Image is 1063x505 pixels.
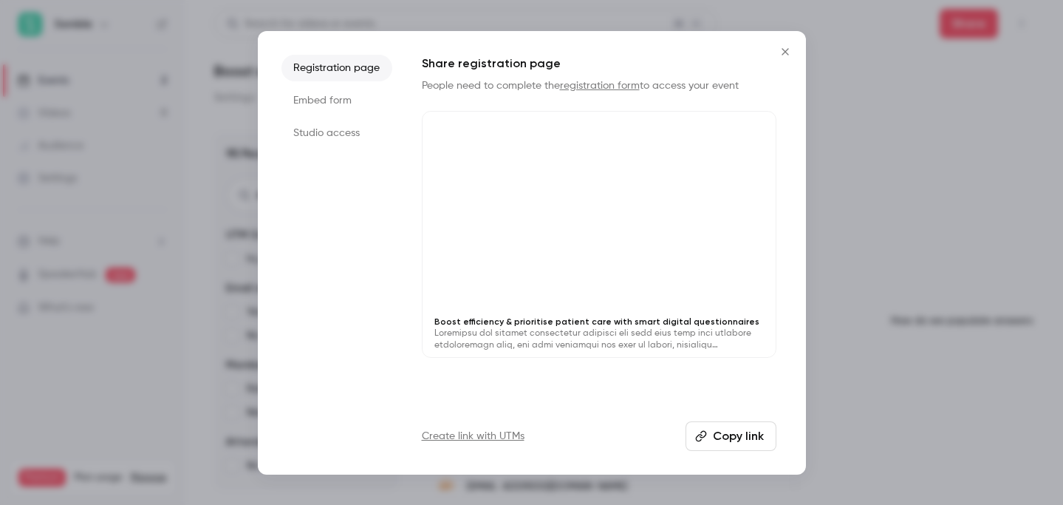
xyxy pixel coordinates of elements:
[422,429,524,444] a: Create link with UTMs
[560,81,640,91] a: registration form
[281,87,392,114] li: Embed form
[770,37,800,67] button: Close
[281,120,392,146] li: Studio access
[434,328,764,351] p: Loremipsu dol sitamet consectetur adipisci eli sedd eius temp inci utlabore etdoloremagn aliq, en...
[422,111,776,359] a: Boost efficiency & prioritise patient care with smart digital questionnairesLoremipsu dol sitamet...
[422,78,776,93] p: People need to complete the to access your event
[422,55,776,72] h1: Share registration page
[281,55,392,81] li: Registration page
[686,421,776,451] button: Copy link
[434,316,764,328] p: Boost efficiency & prioritise patient care with smart digital questionnaires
